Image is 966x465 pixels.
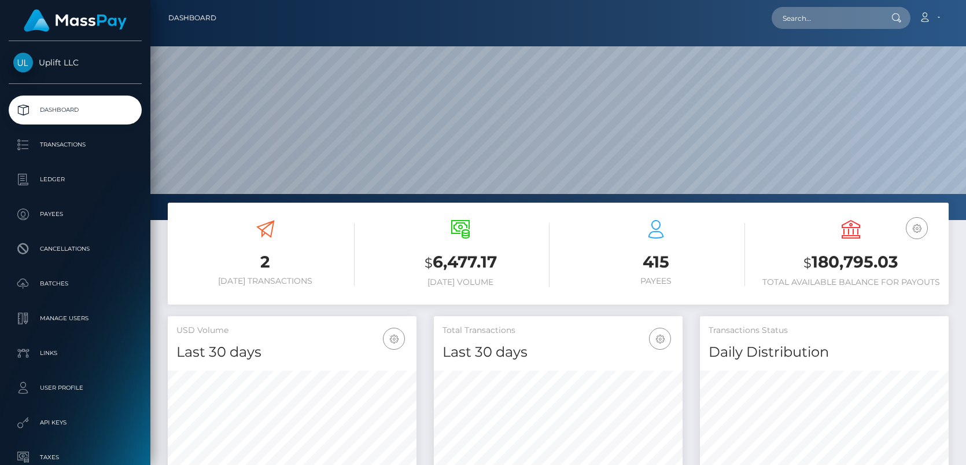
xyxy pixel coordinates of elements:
[13,275,137,292] p: Batches
[9,235,142,263] a: Cancellations
[176,251,355,273] h3: 2
[709,342,940,363] h4: Daily Distribution
[9,96,142,125] a: Dashboard
[9,374,142,402] a: User Profile
[9,57,142,68] span: Uplift LLC
[176,342,408,363] h4: Last 30 days
[13,379,137,397] p: User Profile
[13,53,33,72] img: Uplift LLC
[168,6,216,30] a: Dashboard
[567,251,745,273] h3: 415
[772,7,880,29] input: Search...
[176,276,355,286] h6: [DATE] Transactions
[9,200,142,229] a: Payees
[13,101,137,119] p: Dashboard
[13,171,137,188] p: Ledger
[176,325,408,336] h5: USD Volume
[9,304,142,333] a: Manage Users
[567,276,745,286] h6: Payees
[425,255,433,271] small: $
[9,130,142,159] a: Transactions
[24,9,127,32] img: MassPay Logo
[372,277,550,287] h6: [DATE] Volume
[443,342,674,363] h4: Last 30 days
[13,240,137,258] p: Cancellations
[709,325,940,336] h5: Transactions Status
[13,136,137,153] p: Transactions
[13,206,137,223] p: Payees
[803,255,812,271] small: $
[762,277,941,287] h6: Total Available Balance for Payouts
[13,310,137,327] p: Manage Users
[9,408,142,437] a: API Keys
[372,251,550,274] h3: 6,477.17
[13,345,137,362] p: Links
[13,414,137,431] p: API Keys
[443,325,674,336] h5: Total Transactions
[9,339,142,368] a: Links
[762,251,941,274] h3: 180,795.03
[9,269,142,298] a: Batches
[9,165,142,194] a: Ledger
